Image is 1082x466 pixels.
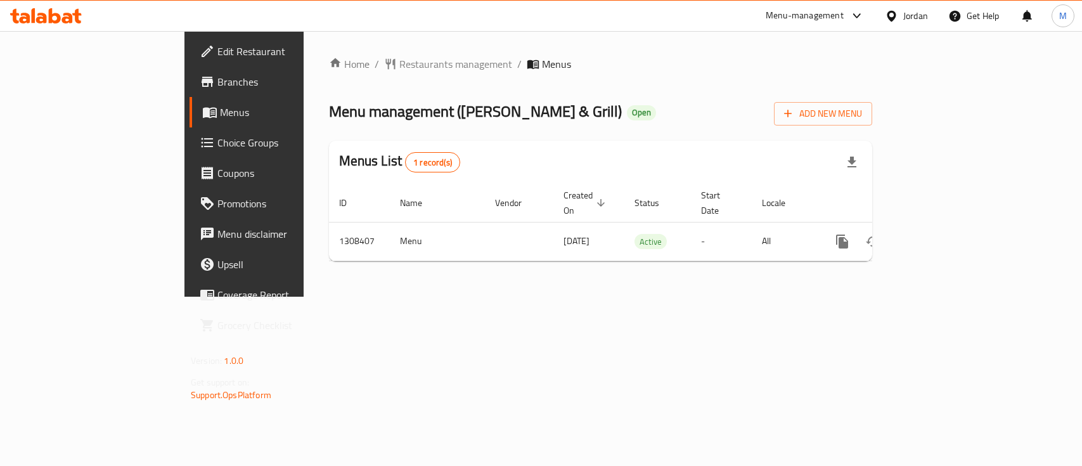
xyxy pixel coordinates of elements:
span: Restaurants management [399,56,512,72]
div: Menu-management [766,8,844,23]
span: Promotions [217,196,355,211]
a: Grocery Checklist [190,310,365,340]
span: Menus [542,56,571,72]
span: Menus [220,105,355,120]
span: Version: [191,353,222,369]
button: Change Status [858,226,888,257]
div: Total records count [405,152,460,172]
span: M [1059,9,1067,23]
td: All [752,222,817,261]
span: Status [634,195,676,210]
span: Locale [762,195,802,210]
td: - [691,222,752,261]
div: Open [627,105,656,120]
th: Actions [817,184,959,223]
span: [DATE] [564,233,589,249]
span: Upsell [217,257,355,272]
a: Menus [190,97,365,127]
span: Branches [217,74,355,89]
span: Grocery Checklist [217,318,355,333]
a: Choice Groups [190,127,365,158]
span: Open [627,107,656,118]
div: Jordan [903,9,928,23]
span: ID [339,195,363,210]
span: Coverage Report [217,287,355,302]
span: Created On [564,188,609,218]
span: 1 record(s) [406,157,460,169]
span: Start Date [701,188,737,218]
button: Add New Menu [774,102,872,126]
span: Add New Menu [784,106,862,122]
h2: Menus List [339,152,460,172]
a: Coverage Report [190,280,365,310]
span: Edit Restaurant [217,44,355,59]
a: Coupons [190,158,365,188]
table: enhanced table [329,184,959,261]
a: Support.OpsPlatform [191,387,271,403]
span: Menu disclaimer [217,226,355,242]
span: Name [400,195,439,210]
nav: breadcrumb [329,56,872,72]
span: Coupons [217,165,355,181]
li: / [375,56,379,72]
a: Menu disclaimer [190,219,365,249]
button: more [827,226,858,257]
a: Branches [190,67,365,97]
td: Menu [390,222,485,261]
a: Restaurants management [384,56,512,72]
a: Promotions [190,188,365,219]
a: Upsell [190,249,365,280]
a: Edit Restaurant [190,36,365,67]
div: Export file [837,147,867,178]
span: Choice Groups [217,135,355,150]
li: / [517,56,522,72]
span: Menu management ( [PERSON_NAME] & Grill ) [329,97,622,126]
span: 1.0.0 [224,353,243,369]
span: Get support on: [191,374,249,391]
span: Active [634,235,667,249]
span: Vendor [495,195,538,210]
